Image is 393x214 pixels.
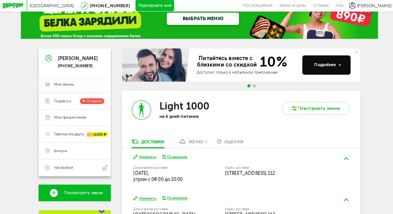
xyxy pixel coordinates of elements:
[127,137,165,146] a: Доставки
[222,164,324,167] label: Адрес доставки
[53,163,72,168] span: Настройки
[352,3,386,8] span: [PERSON_NAME]
[131,152,154,157] button: Изменить
[298,55,345,74] button: Подробнее
[131,168,180,179] span: [DATE], утром c 08:00 до 10:00
[253,54,283,68] span: 10%
[89,3,128,8] a: [PHONE_NUMBER]
[165,152,185,157] div: Пожелания
[86,130,107,135] div: +1000 ₽
[57,63,96,68] div: [PHONE_NUMBER]
[63,188,102,193] span: Посмотреть меню
[131,205,194,208] label: Дата и время доставки
[249,83,252,86] span: Go to slide 2
[131,193,154,198] button: Изменить
[120,48,188,81] img: family-banner.579af9d.jpg
[165,193,185,198] div: Пожелания
[29,3,73,8] span: [GEOGRAPHIC_DATA]
[38,92,109,108] a: Подписка 14 оценок
[310,62,336,67] div: Подробнее
[38,124,109,141] a: Пригласить друга +1000 ₽
[57,55,96,60] div: [PERSON_NAME]
[222,205,324,208] label: Адрес доставки
[38,157,109,174] a: Настройки
[221,137,240,143] span: Оценки
[53,130,83,135] span: Пригласить друга
[244,83,247,86] span: Go to slide 1
[157,99,206,111] h3: Light 1000
[38,108,109,124] a: Мои предпочтения
[38,75,109,92] a: Мои заказы
[157,112,228,117] p: на 6 дней питания
[53,114,85,119] span: Мои предпочтения
[339,155,344,158] img: arrow-up-green.5eb5f82.svg
[222,168,271,174] span: [STREET_ADDRESS] 112
[38,182,109,198] a: Посмотреть меню
[186,137,200,143] div: меню
[85,98,100,101] span: 14 оценок
[53,97,70,102] span: Подписка
[131,164,194,167] label: Дата и время доставки
[139,137,162,143] div: Доставки
[194,69,294,75] div: Доступно только в мобильном приложении
[173,137,203,146] a: меню
[194,54,253,68] span: Питайтесь вместе с близкими со скидкой
[211,137,242,146] a: Оценки
[38,141,109,157] a: Бонусы
[160,193,185,198] button: Пожелания
[160,152,185,157] button: Пожелания
[53,81,73,86] span: Мои заказы
[278,100,344,113] button: Настроить меню
[53,146,66,151] span: Бонусы
[164,13,235,25] a: ВЫБРАТЬ МЕНЮ
[339,196,344,198] img: arrow-up-green.5eb5f82.svg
